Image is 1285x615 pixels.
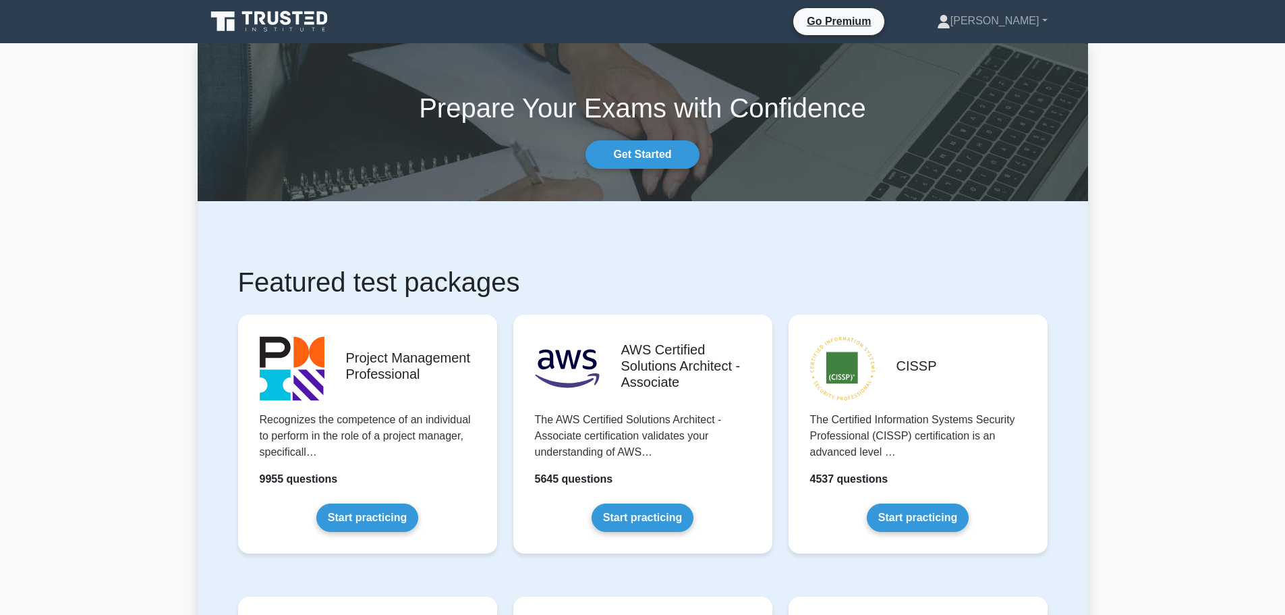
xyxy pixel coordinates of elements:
[905,7,1080,34] a: [PERSON_NAME]
[592,504,693,532] a: Start practicing
[799,13,879,30] a: Go Premium
[586,140,699,169] a: Get Started
[198,92,1088,124] h1: Prepare Your Exams with Confidence
[316,504,418,532] a: Start practicing
[867,504,969,532] a: Start practicing
[238,266,1048,298] h1: Featured test packages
